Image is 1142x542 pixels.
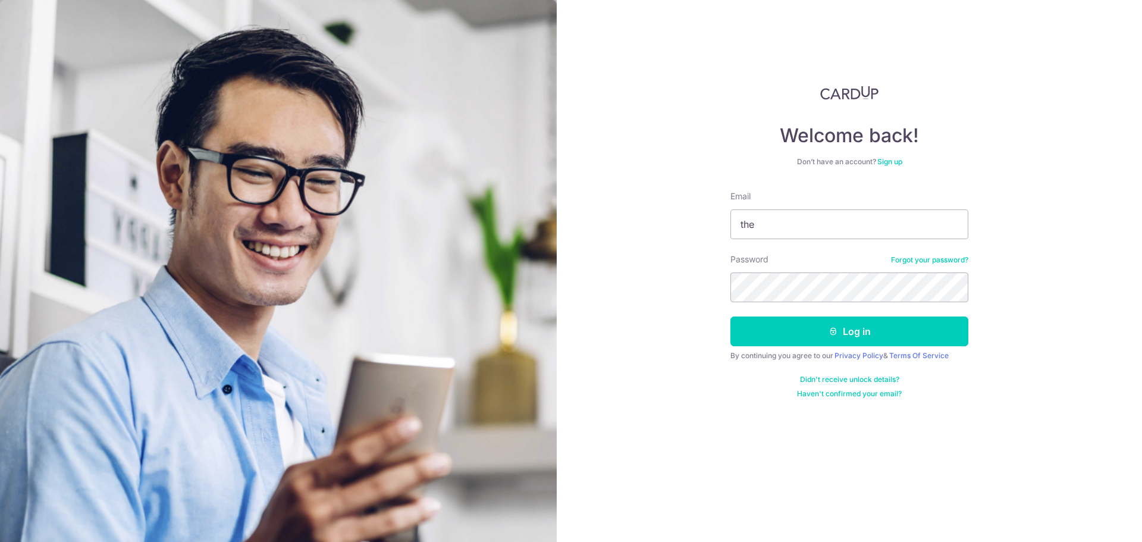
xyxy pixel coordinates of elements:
img: CardUp Logo [820,86,879,100]
h4: Welcome back! [730,124,968,148]
a: Terms Of Service [889,351,949,360]
div: By continuing you agree to our & [730,351,968,361]
a: Privacy Policy [834,351,883,360]
a: Haven't confirmed your email? [797,389,902,399]
a: Forgot your password? [891,255,968,265]
div: Don’t have an account? [730,157,968,167]
label: Email [730,190,751,202]
label: Password [730,253,768,265]
button: Log in [730,317,968,346]
a: Didn't receive unlock details? [800,375,899,384]
a: Sign up [877,157,902,166]
input: Enter your Email [730,209,968,239]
